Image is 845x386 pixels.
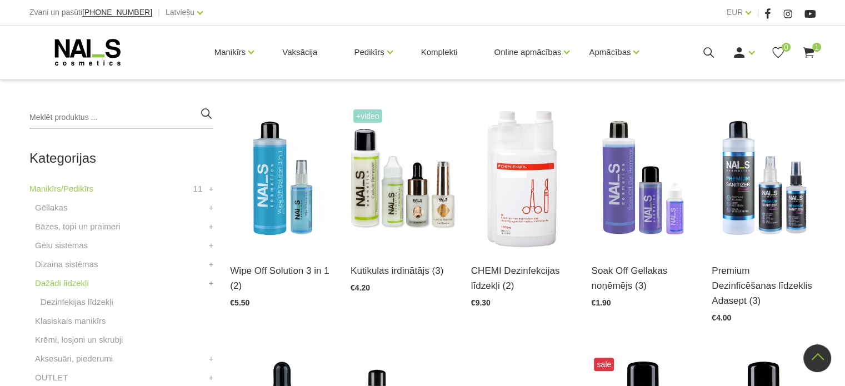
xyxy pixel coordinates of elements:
[591,298,611,307] span: €1.90
[35,314,106,328] a: Klasiskais manikīrs
[29,182,93,195] a: Manikīrs/Pedikīrs
[727,6,743,19] a: EUR
[209,352,214,365] a: +
[589,30,631,74] a: Apmācības
[35,352,113,365] a: Aksesuāri, piederumi
[782,43,791,52] span: 0
[591,263,695,293] a: Soak Off Gellakas noņēmējs (3)
[712,313,731,322] span: €4.00
[591,107,695,249] img: Profesionāls šķīdums gellakas un citu “soak off” produktu ātrai noņemšanai.Nesausina rokas.Tilpum...
[41,295,113,309] a: Dezinfekijas līdzekļi
[471,107,575,249] img: STERISEPT INSTRU 1L (SPORICĪDS)Sporicīds instrumentu dezinfekcijas un mazgāšanas līdzeklis invent...
[712,263,816,309] a: Premium Dezinficēšanas līdzeklis Adasept (3)
[82,8,152,17] a: [PHONE_NUMBER]
[594,358,614,371] span: sale
[209,220,214,233] a: +
[412,26,467,79] a: Komplekti
[35,333,123,347] a: Krēmi, losjoni un skrubji
[166,6,194,19] a: Latviešu
[35,371,68,384] a: OUTLET
[35,201,67,214] a: Gēllakas
[230,107,334,249] img: Līdzeklis “trīs vienā“ - paredzēts dabīgā naga attaukošanai un dehidrācijai, gela un gellaku lipī...
[35,220,120,233] a: Bāzes, topi un praimeri
[29,107,213,129] input: Meklēt produktus ...
[209,258,214,271] a: +
[230,298,249,307] span: €5.50
[214,30,246,74] a: Manikīrs
[812,43,821,52] span: 1
[273,26,326,79] a: Vaksācija
[209,182,214,195] a: +
[353,109,382,123] span: +Video
[209,277,214,290] a: +
[471,263,575,293] a: CHEMI Dezinfekcijas līdzekļi (2)
[35,239,88,252] a: Gēlu sistēmas
[35,277,89,290] a: Dažādi līdzekļi
[29,6,152,19] div: Zvani un pasūti
[230,263,334,293] a: Wipe Off Solution 3 in 1 (2)
[712,107,816,249] img: Pielietošanas sfēra profesionālai lietošanai: Medicīnisks līdzeklis paredzēts roku un virsmu dezi...
[158,6,160,19] span: |
[35,258,98,271] a: Dizaina sistēmas
[193,182,203,195] span: 11
[771,46,785,59] a: 0
[471,298,491,307] span: €9.30
[209,371,214,384] a: +
[802,46,816,59] a: 1
[29,151,213,166] h2: Kategorijas
[351,107,454,249] img: Līdzeklis kutikulas mīkstināšanai un irdināšanai vien pāris sekunžu laikā. Ideāli piemērots kutik...
[757,6,759,19] span: |
[354,30,384,74] a: Pedikīrs
[494,30,561,74] a: Online apmācības
[209,239,214,252] a: +
[351,263,454,278] a: Kutikulas irdinātājs (3)
[209,201,214,214] a: +
[351,283,370,292] span: €4.20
